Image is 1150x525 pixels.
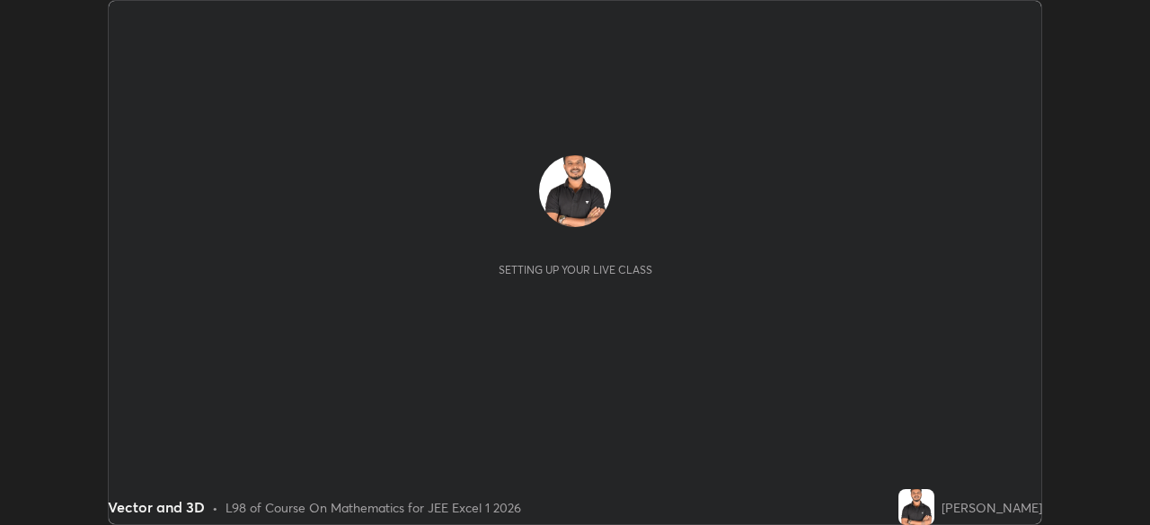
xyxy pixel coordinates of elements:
[108,496,205,518] div: Vector and 3D
[898,489,934,525] img: 8a5640520d1649759a523a16a6c3a527.jpg
[942,498,1042,517] div: [PERSON_NAME]
[226,498,521,517] div: L98 of Course On Mathematics for JEE Excel 1 2026
[539,155,611,227] img: 8a5640520d1649759a523a16a6c3a527.jpg
[499,263,652,276] div: Setting up your live class
[212,498,218,517] div: •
